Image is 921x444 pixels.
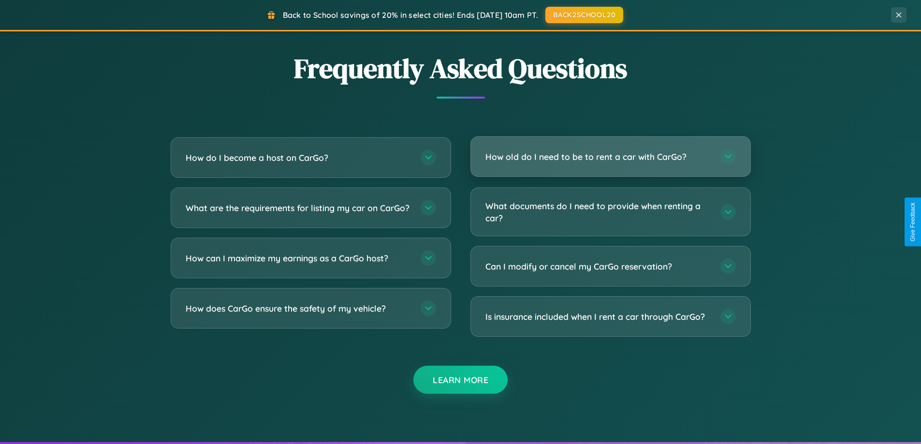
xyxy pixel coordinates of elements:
h3: How can I maximize my earnings as a CarGo host? [186,252,411,264]
h3: Can I modify or cancel my CarGo reservation? [485,260,711,272]
h3: How do I become a host on CarGo? [186,152,411,164]
button: Learn More [413,366,508,394]
h2: Frequently Asked Questions [171,50,751,87]
h3: Is insurance included when I rent a car through CarGo? [485,311,711,323]
h3: What are the requirements for listing my car on CarGo? [186,202,411,214]
h3: How old do I need to be to rent a car with CarGo? [485,151,711,163]
span: Back to School savings of 20% in select cities! Ends [DATE] 10am PT. [283,10,538,20]
button: BACK2SCHOOL20 [545,7,623,23]
div: Give Feedback [909,202,916,242]
h3: What documents do I need to provide when renting a car? [485,200,711,224]
h3: How does CarGo ensure the safety of my vehicle? [186,302,411,315]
